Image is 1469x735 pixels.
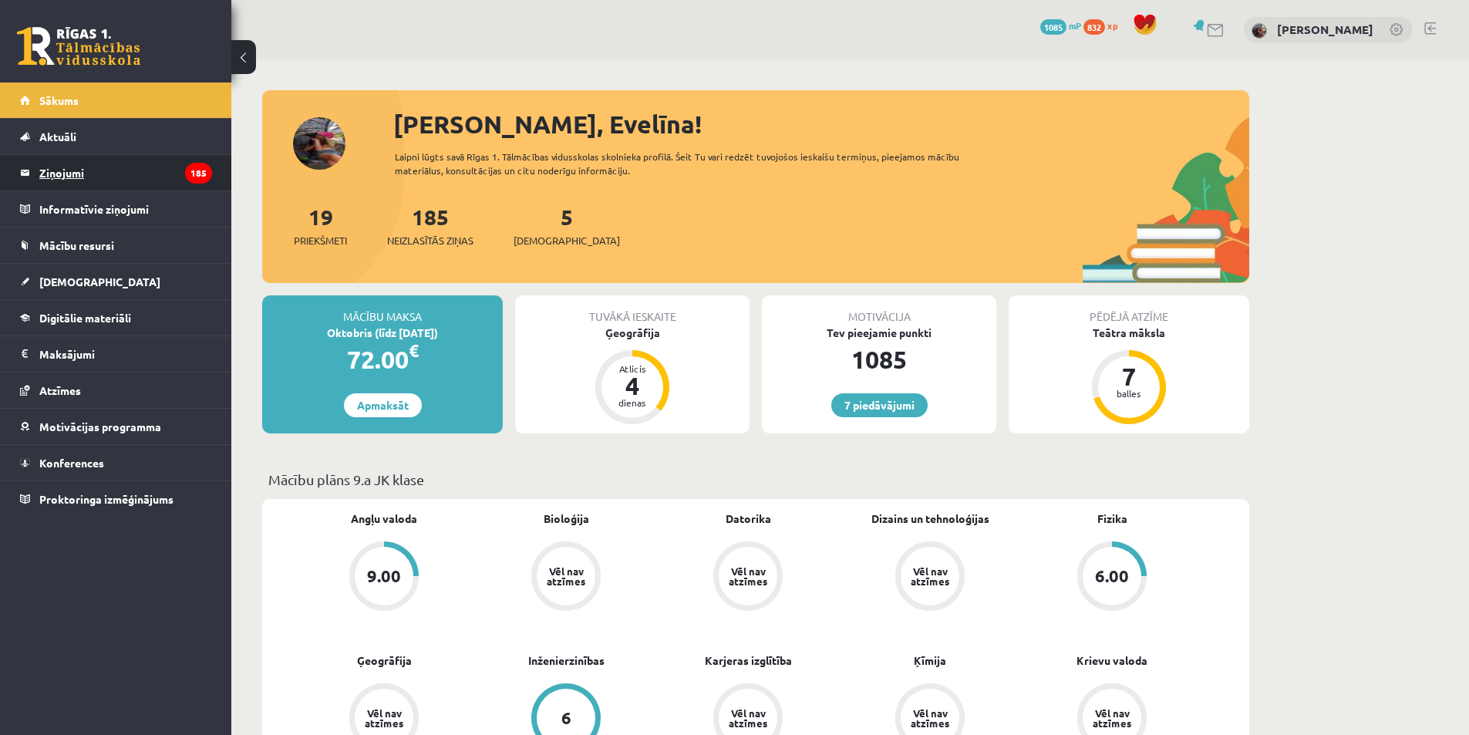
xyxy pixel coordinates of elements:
[20,191,212,227] a: Informatīvie ziņojumi
[344,393,422,417] a: Apmaksāt
[544,566,588,586] div: Vēl nav atzīmes
[351,511,417,527] a: Angļu valoda
[1009,295,1249,325] div: Pēdējā atzīme
[393,106,1249,143] div: [PERSON_NAME], Evelīna!
[705,652,792,669] a: Karjeras izglītība
[1097,511,1127,527] a: Fizika
[39,336,212,372] legend: Maksājumi
[20,264,212,299] a: [DEMOGRAPHIC_DATA]
[387,233,473,248] span: Neizlasītās ziņas
[262,295,503,325] div: Mācību maksa
[515,325,750,341] div: Ģeogrāfija
[39,155,212,190] legend: Ziņojumi
[561,710,571,727] div: 6
[20,155,212,190] a: Ziņojumi185
[20,83,212,118] a: Sākums
[609,364,655,373] div: Atlicis
[39,275,160,288] span: [DEMOGRAPHIC_DATA]
[657,541,839,614] a: Vēl nav atzīmes
[1040,19,1081,32] a: 1085 mP
[871,511,989,527] a: Dizains un tehnoloģijas
[514,203,620,248] a: 5[DEMOGRAPHIC_DATA]
[39,93,79,107] span: Sākums
[395,150,987,177] div: Laipni lūgts savā Rīgas 1. Tālmācības vidusskolas skolnieka profilā. Šeit Tu vari redzēt tuvojošo...
[475,541,657,614] a: Vēl nav atzīmes
[39,383,81,397] span: Atzīmes
[20,228,212,263] a: Mācību resursi
[1083,19,1105,35] span: 832
[20,409,212,444] a: Motivācijas programma
[1106,364,1152,389] div: 7
[17,27,140,66] a: Rīgas 1. Tālmācības vidusskola
[1106,389,1152,398] div: balles
[609,373,655,398] div: 4
[609,398,655,407] div: dienas
[528,652,605,669] a: Inženierzinības
[262,341,503,378] div: 72.00
[726,708,770,728] div: Vēl nav atzīmes
[1107,19,1117,32] span: xp
[39,130,76,143] span: Aktuāli
[544,511,589,527] a: Bioloģija
[1021,541,1203,614] a: 6.00
[514,233,620,248] span: [DEMOGRAPHIC_DATA]
[387,203,473,248] a: 185Neizlasītās ziņas
[839,541,1021,614] a: Vēl nav atzīmes
[293,541,475,614] a: 9.00
[268,469,1243,490] p: Mācību plāns 9.a JK klase
[515,325,750,427] a: Ģeogrāfija Atlicis 4 dienas
[515,295,750,325] div: Tuvākā ieskaite
[39,420,161,433] span: Motivācijas programma
[20,300,212,335] a: Digitālie materiāli
[1090,708,1134,728] div: Vēl nav atzīmes
[357,652,412,669] a: Ģeogrāfija
[1009,325,1249,341] div: Teātra māksla
[294,233,347,248] span: Priekšmeti
[762,325,996,341] div: Tev pieejamie punkti
[409,339,419,362] span: €
[20,481,212,517] a: Proktoringa izmēģinājums
[1076,652,1147,669] a: Krievu valoda
[726,566,770,586] div: Vēl nav atzīmes
[362,708,406,728] div: Vēl nav atzīmes
[294,203,347,248] a: 19Priekšmeti
[20,373,212,408] a: Atzīmes
[39,191,212,227] legend: Informatīvie ziņojumi
[726,511,771,527] a: Datorika
[1069,19,1081,32] span: mP
[39,456,104,470] span: Konferences
[1083,19,1125,32] a: 832 xp
[914,652,946,669] a: Ķīmija
[262,325,503,341] div: Oktobris (līdz [DATE])
[39,238,114,252] span: Mācību resursi
[185,163,212,184] i: 185
[1040,19,1066,35] span: 1085
[831,393,928,417] a: 7 piedāvājumi
[762,295,996,325] div: Motivācija
[367,568,401,585] div: 9.00
[908,708,952,728] div: Vēl nav atzīmes
[20,119,212,154] a: Aktuāli
[20,336,212,372] a: Maksājumi
[39,492,174,506] span: Proktoringa izmēģinājums
[1009,325,1249,427] a: Teātra māksla 7 balles
[20,445,212,480] a: Konferences
[1095,568,1129,585] div: 6.00
[908,566,952,586] div: Vēl nav atzīmes
[1277,22,1373,37] a: [PERSON_NAME]
[762,341,996,378] div: 1085
[1252,23,1267,39] img: Evelīna Bernatoviča
[39,311,131,325] span: Digitālie materiāli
